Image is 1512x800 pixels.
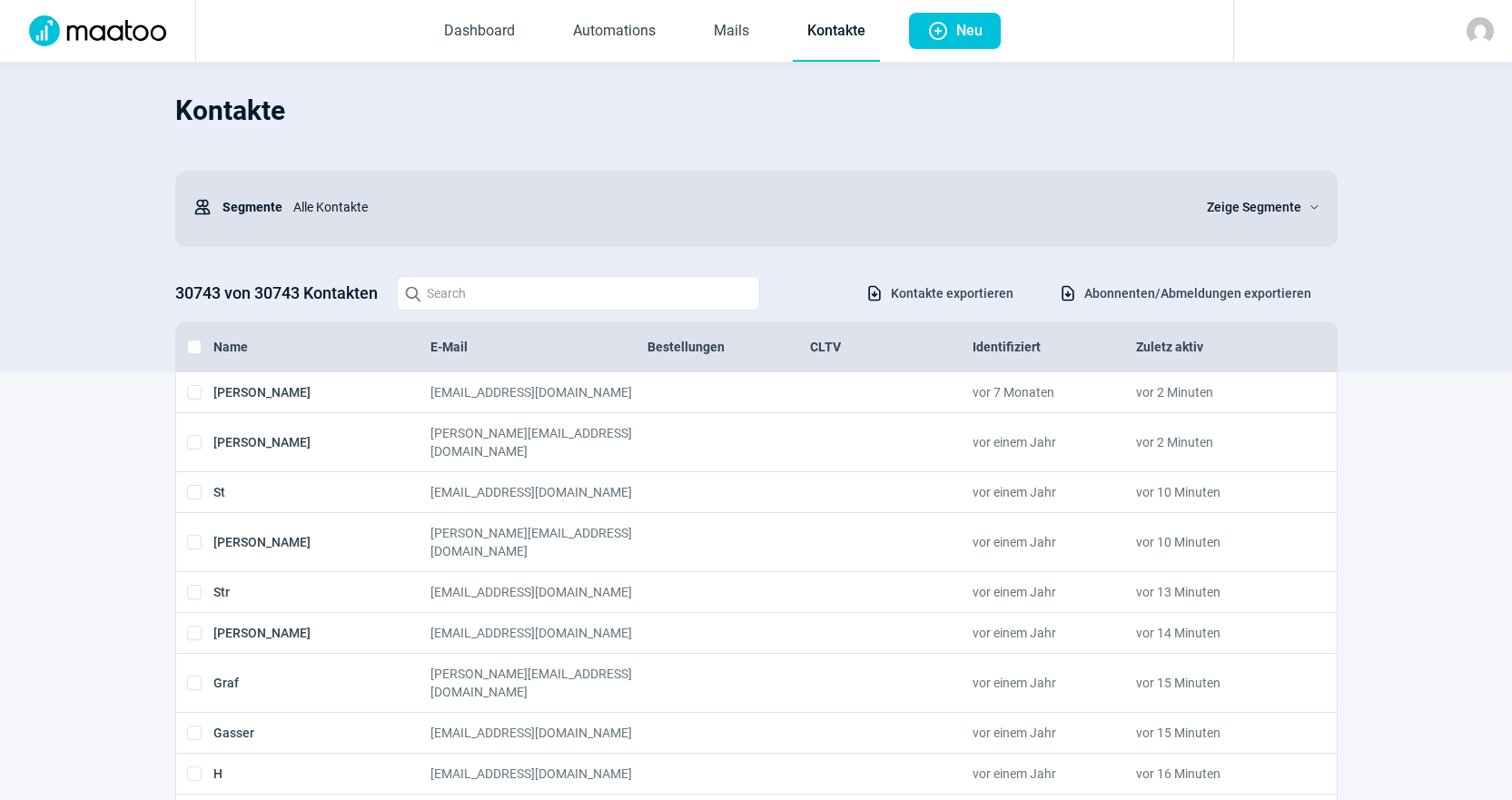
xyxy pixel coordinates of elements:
[1136,765,1299,783] div: vor 16 Minuten
[1136,424,1299,460] div: vor 2 Minuten
[973,624,1135,642] div: vor einem Jahr
[430,483,647,501] div: [EMAIL_ADDRESS][DOMAIN_NAME]
[810,338,973,356] div: CLTV
[213,338,430,356] div: Name
[973,338,1135,356] div: Identifiziert
[973,765,1135,783] div: vor einem Jahr
[430,424,647,460] div: [PERSON_NAME][EMAIL_ADDRESS][DOMAIN_NAME]
[973,665,1135,701] div: vor einem Jahr
[213,624,430,642] div: [PERSON_NAME]
[430,765,647,783] div: [EMAIL_ADDRESS][DOMAIN_NAME]
[193,189,282,225] div: Segmente
[1136,665,1299,701] div: vor 15 Minuten
[973,524,1135,560] div: vor einem Jahr
[18,15,177,46] img: Logo
[909,13,1001,49] button: Neu
[430,624,647,642] div: [EMAIL_ADDRESS][DOMAIN_NAME]
[1040,278,1330,309] button: Abonnenten/Abmeldungen exportieren
[1136,338,1299,356] div: Zuletz aktiv
[175,80,1338,142] h1: Kontakte
[1207,196,1301,218] span: Zeige Segmente
[282,189,1185,225] div: Alle Kontakte
[430,2,529,62] a: Dashboard
[213,583,430,601] div: Str
[213,724,430,742] div: Gasser
[213,424,430,460] div: [PERSON_NAME]
[175,279,379,308] h3: 30743 von 30743 Kontakten
[430,665,647,701] div: [PERSON_NAME][EMAIL_ADDRESS][DOMAIN_NAME]
[891,279,1013,308] span: Kontakte exportieren
[956,13,983,49] span: Neu
[430,724,647,742] div: [EMAIL_ADDRESS][DOMAIN_NAME]
[213,765,430,783] div: H
[213,483,430,501] div: St
[973,383,1135,401] div: vor 7 Monaten
[1136,724,1299,742] div: vor 15 Minuten
[973,483,1135,501] div: vor einem Jahr
[1084,279,1311,308] span: Abonnenten/Abmeldungen exportieren
[213,524,430,560] div: [PERSON_NAME]
[647,338,810,356] div: Bestellungen
[1136,524,1299,560] div: vor 10 Minuten
[558,2,670,62] a: Automations
[213,383,430,401] div: [PERSON_NAME]
[1467,17,1494,44] img: avatar
[430,383,647,401] div: [EMAIL_ADDRESS][DOMAIN_NAME]
[973,724,1135,742] div: vor einem Jahr
[430,524,647,560] div: [PERSON_NAME][EMAIL_ADDRESS][DOMAIN_NAME]
[793,2,880,62] a: Kontakte
[1136,383,1299,401] div: vor 2 Minuten
[973,424,1135,460] div: vor einem Jahr
[1136,483,1299,501] div: vor 10 Minuten
[397,276,760,311] input: Search
[1136,583,1299,601] div: vor 13 Minuten
[846,278,1033,309] button: Kontakte exportieren
[699,2,764,62] a: Mails
[430,583,647,601] div: [EMAIL_ADDRESS][DOMAIN_NAME]
[973,583,1135,601] div: vor einem Jahr
[1136,624,1299,642] div: vor 14 Minuten
[430,338,647,356] div: E-Mail
[213,665,430,701] div: Graf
